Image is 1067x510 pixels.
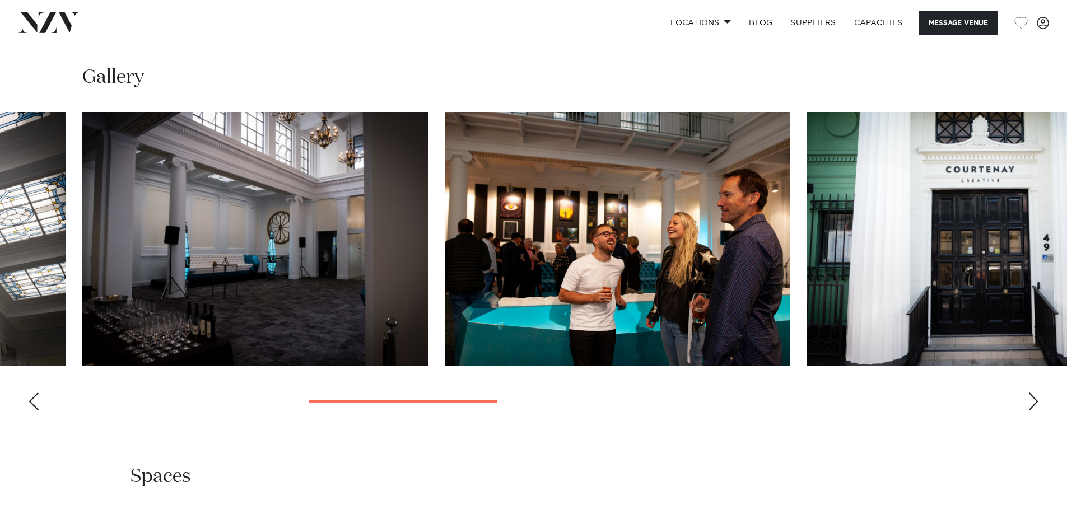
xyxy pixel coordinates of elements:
button: Message Venue [919,11,998,35]
img: nzv-logo.png [18,12,79,32]
h2: Spaces [131,464,191,489]
a: BLOG [740,11,781,35]
a: Locations [661,11,740,35]
a: SUPPLIERS [781,11,845,35]
swiper-slide: 4 / 12 [82,112,428,366]
swiper-slide: 5 / 12 [445,112,790,366]
h2: Gallery [82,65,144,90]
a: Capacities [845,11,912,35]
